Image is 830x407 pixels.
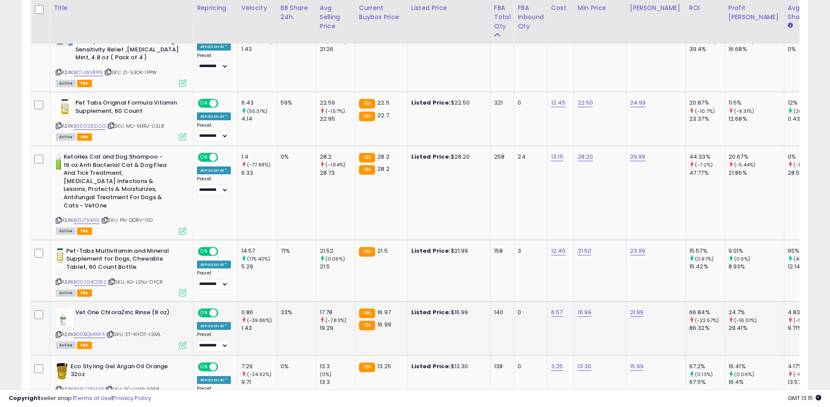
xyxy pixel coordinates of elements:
div: 11.5% [728,99,784,107]
small: (-1.57%) [325,108,345,115]
a: Terms of Use [75,394,112,402]
strong: Copyright [9,394,41,402]
div: 0 [518,309,541,316]
small: FBA [359,321,375,330]
b: Pet Tabs Original Formula Vitamin Supplement, 60 Count [75,99,181,117]
div: ASIN: [56,247,186,295]
div: 21.86% [728,169,784,177]
span: 22.7 [377,111,389,119]
div: 9.71% [788,324,823,332]
small: (-100%) [793,161,813,168]
div: Title [54,3,190,13]
small: (55.31%) [247,108,268,115]
div: Amazon AI * [197,322,231,330]
div: 0.43% [788,115,823,123]
div: Amazon AI * [197,166,231,174]
span: OFF [217,248,231,255]
div: 16.68% [728,45,784,53]
div: 12% [788,99,823,107]
a: 3.25 [551,362,563,371]
a: 6.57 [551,308,563,317]
div: $28.20 [411,153,484,161]
a: 28.20 [578,153,593,161]
div: 258 [494,153,508,161]
span: ON [199,248,210,255]
span: 28.2 [377,153,390,161]
div: 28.2 [320,153,355,161]
div: 66.84% [689,309,725,316]
div: 158 [494,247,508,255]
div: 0 [518,363,541,370]
div: ASIN: [56,99,186,139]
span: OFF [217,363,231,370]
div: ASIN: [56,153,186,234]
b: Listed Price: [411,247,451,255]
a: 12.45 [551,247,566,255]
div: 4.83% [788,309,823,316]
span: FBA [77,342,92,349]
span: 16.99 [377,320,391,329]
small: (-5.44%) [734,161,755,168]
small: FBA [359,309,375,318]
div: Amazon AI * [197,43,231,51]
div: 0.86 [241,309,277,316]
div: 71% [281,247,309,255]
span: 21.5 [377,247,388,255]
div: 20.67% [728,153,784,161]
div: Amazon AI * [197,376,231,384]
small: (-0.75%) [325,38,347,45]
small: (-10.7%) [695,108,715,115]
a: 21.50 [578,247,592,255]
a: 15.99 [630,362,644,371]
small: (0%) [320,371,332,378]
span: OFF [217,154,231,161]
span: | SKU: PN-QORV-1I1D [101,217,152,224]
div: 67.11% [689,378,725,386]
div: FBA inbound Qty [518,3,544,31]
div: 1.43 [241,324,277,332]
div: 138 [494,363,508,370]
span: ON [199,154,210,161]
small: (-7.2%) [695,161,713,168]
small: (0.9%) [734,255,750,262]
small: (-9.31%) [734,108,754,115]
div: 321 [494,99,508,107]
div: 24.7% [728,309,784,316]
div: Preset: [197,176,231,196]
div: 44.33% [689,153,725,161]
b: KetoHex Cat and Dog Shampoo - 16 oz Anti Bacterial Cat & Dog Flea And Tick Treatment, [MEDICAL_DA... [64,153,169,212]
span: | SKU: ZI-53OK-1PPW [104,69,157,76]
small: (-22.57%) [695,317,719,324]
span: | SKU: AG-LSNJ-DYCR [108,278,163,285]
span: 2025-10-7 13:15 GMT [788,394,821,402]
span: All listings currently available for purchase on Amazon [56,342,76,349]
div: ASIN: [56,29,186,86]
div: $21.99 [411,247,484,255]
span: All listings currently available for purchase on Amazon [56,80,76,87]
img: 31x41eIHKPL._SL40_.jpg [56,247,64,265]
span: 22.5 [377,98,390,107]
div: seller snap | | [9,394,151,403]
div: 12.68% [728,115,784,123]
a: B00BQMINFA [74,331,105,338]
small: (-69.27%) [793,371,818,378]
div: 12.14% [788,263,823,271]
span: ON [199,100,210,107]
small: FBA [359,99,375,109]
small: FBA [359,247,375,257]
div: Preset: [197,122,231,142]
a: 29.99 [630,153,646,161]
div: 28.57% [788,169,823,177]
div: 0% [281,363,309,370]
div: 8.93% [728,263,784,271]
div: BB Share 24h. [281,3,312,22]
span: ON [199,363,210,370]
div: 67.2% [689,363,725,370]
span: All listings currently available for purchase on Amazon [56,289,76,297]
div: 0 [518,99,541,107]
div: $22.50 [411,99,484,107]
small: FBA [359,363,375,372]
div: 4.14 [241,115,277,123]
img: 4186uL+Z4CL._SL40_.jpg [56,363,68,380]
a: B00028ZLSG [74,122,106,130]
